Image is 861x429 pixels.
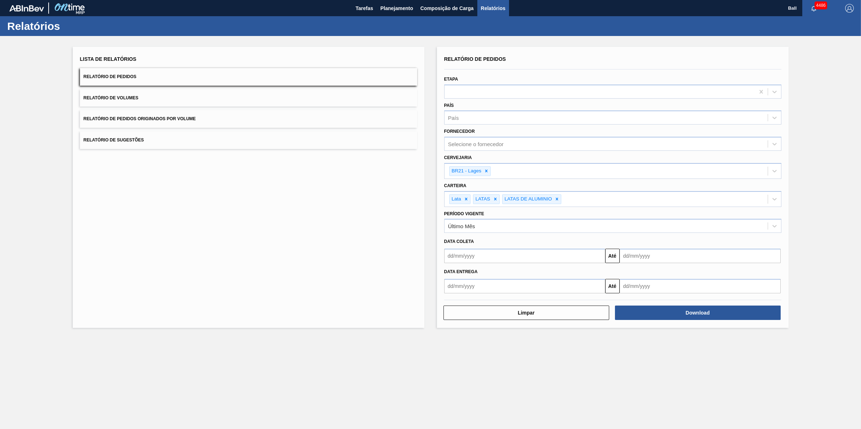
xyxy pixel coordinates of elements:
button: Relatório de Pedidos [80,68,417,86]
img: Logout [845,4,854,13]
span: 4486 [815,1,827,9]
div: Selecione o fornecedor [448,141,504,147]
button: Relatório de Volumes [80,89,417,107]
span: Relatório de Pedidos Originados por Volume [84,116,196,121]
button: Notificações [802,3,825,13]
span: Relatório de Pedidos [84,74,137,79]
button: Até [605,249,620,263]
span: Lista de Relatórios [80,56,137,62]
span: Composição de Carga [420,4,474,13]
label: Cervejaria [444,155,472,160]
span: Relatório de Volumes [84,95,138,100]
button: Relatório de Pedidos Originados por Volume [80,110,417,128]
button: Download [615,306,781,320]
span: Planejamento [380,4,413,13]
span: Relatório de Sugestões [84,137,144,143]
img: TNhmsLtSVTkK8tSr43FrP2fwEKptu5GPRR3wAAAABJRU5ErkJggg== [9,5,44,12]
input: dd/mm/yyyy [620,279,781,293]
input: dd/mm/yyyy [444,249,605,263]
div: LATAS DE ALUMINIO [503,195,553,204]
label: Período Vigente [444,211,484,216]
span: Relatórios [481,4,505,13]
button: Limpar [443,306,609,320]
button: Até [605,279,620,293]
input: dd/mm/yyyy [444,279,605,293]
h1: Relatórios [7,22,135,30]
label: Fornecedor [444,129,475,134]
div: LATAS [473,195,491,204]
span: Relatório de Pedidos [444,56,506,62]
label: País [444,103,454,108]
span: Data coleta [444,239,474,244]
span: Tarefas [356,4,373,13]
div: Último Mês [448,223,475,229]
label: Etapa [444,77,458,82]
input: dd/mm/yyyy [620,249,781,263]
button: Relatório de Sugestões [80,131,417,149]
div: País [448,115,459,121]
span: Data entrega [444,269,478,274]
div: BR21 - Lages [450,167,483,176]
label: Carteira [444,183,467,188]
div: Lata [450,195,462,204]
